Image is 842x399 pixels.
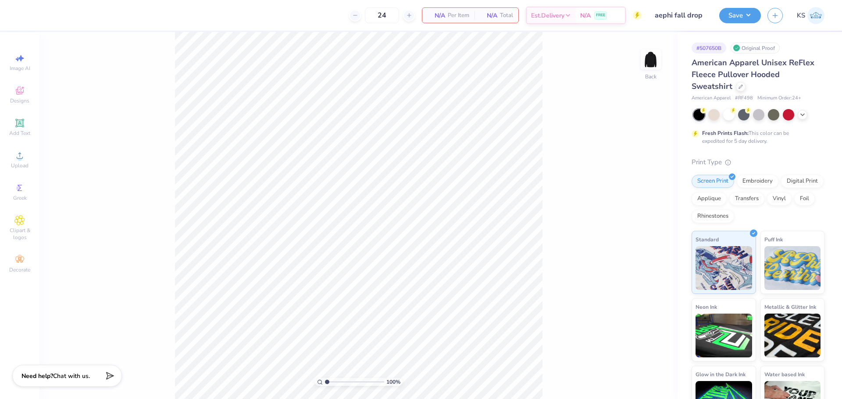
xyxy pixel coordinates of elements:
[448,11,469,20] span: Per Item
[480,11,497,20] span: N/A
[702,130,749,137] strong: Fresh Prints Flash:
[10,97,29,104] span: Designs
[781,175,824,188] div: Digital Print
[580,11,591,20] span: N/A
[764,302,816,311] span: Metallic & Glitter Ink
[21,372,53,380] strong: Need help?
[702,129,810,145] div: This color can be expedited for 5 day delivery.
[365,7,399,23] input: – –
[692,95,731,102] span: American Apparel
[696,246,752,290] img: Standard
[4,227,35,241] span: Clipart & logos
[696,302,717,311] span: Neon Ink
[692,192,727,205] div: Applique
[737,175,778,188] div: Embroidery
[692,57,814,92] span: American Apparel Unisex ReFlex Fleece Pullover Hooded Sweatshirt
[9,266,30,273] span: Decorate
[53,372,90,380] span: Chat with us.
[692,157,824,167] div: Print Type
[719,8,761,23] button: Save
[692,42,726,53] div: # 507650B
[767,192,792,205] div: Vinyl
[757,95,801,102] span: Minimum Order: 24 +
[696,370,746,379] span: Glow in the Dark Ink
[807,7,824,24] img: Kath Sales
[764,246,821,290] img: Puff Ink
[735,95,753,102] span: # RF498
[696,235,719,244] span: Standard
[696,314,752,357] img: Neon Ink
[13,194,27,201] span: Greek
[642,51,660,68] img: Back
[500,11,513,20] span: Total
[11,162,29,169] span: Upload
[731,42,780,53] div: Original Proof
[729,192,764,205] div: Transfers
[764,314,821,357] img: Metallic & Glitter Ink
[692,175,734,188] div: Screen Print
[531,11,564,20] span: Est. Delivery
[9,130,30,137] span: Add Text
[764,370,805,379] span: Water based Ink
[10,65,30,72] span: Image AI
[797,7,824,24] a: KS
[764,235,783,244] span: Puff Ink
[596,12,605,18] span: FREE
[692,210,734,223] div: Rhinestones
[797,11,805,21] span: KS
[648,7,713,24] input: Untitled Design
[386,378,400,386] span: 100 %
[794,192,815,205] div: Foil
[645,73,656,81] div: Back
[428,11,445,20] span: N/A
